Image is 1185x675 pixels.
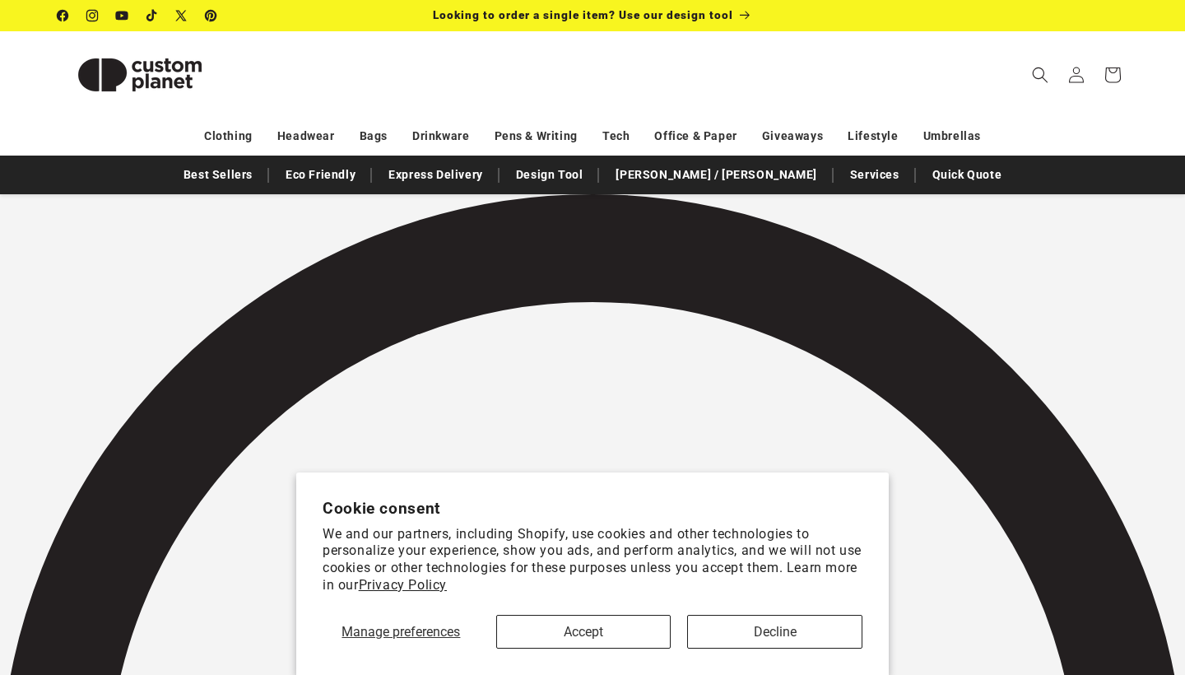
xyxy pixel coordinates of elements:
button: Manage preferences [323,615,480,649]
a: Design Tool [508,161,592,189]
a: Giveaways [762,122,823,151]
a: [PERSON_NAME] / [PERSON_NAME] [607,161,825,189]
a: Custom Planet [52,31,229,118]
a: Tech [602,122,630,151]
a: Umbrellas [923,122,981,151]
a: Pens & Writing [495,122,578,151]
a: Drinkware [412,122,469,151]
a: Privacy Policy [359,577,447,593]
span: Manage preferences [342,624,460,640]
button: Decline [687,615,862,649]
a: Bags [360,122,388,151]
a: Clothing [204,122,253,151]
a: Best Sellers [175,161,261,189]
a: Office & Paper [654,122,737,151]
img: Custom Planet [58,38,222,112]
summary: Search [1022,57,1058,93]
button: Accept [496,615,671,649]
span: Looking to order a single item? Use our design tool [433,8,733,21]
h2: Cookie consent [323,499,862,518]
p: We and our partners, including Shopify, use cookies and other technologies to personalize your ex... [323,526,862,594]
iframe: Chat Widget [1103,596,1185,675]
a: Headwear [277,122,335,151]
a: Lifestyle [848,122,898,151]
a: Eco Friendly [277,161,364,189]
a: Services [842,161,908,189]
a: Express Delivery [380,161,491,189]
a: Quick Quote [924,161,1011,189]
